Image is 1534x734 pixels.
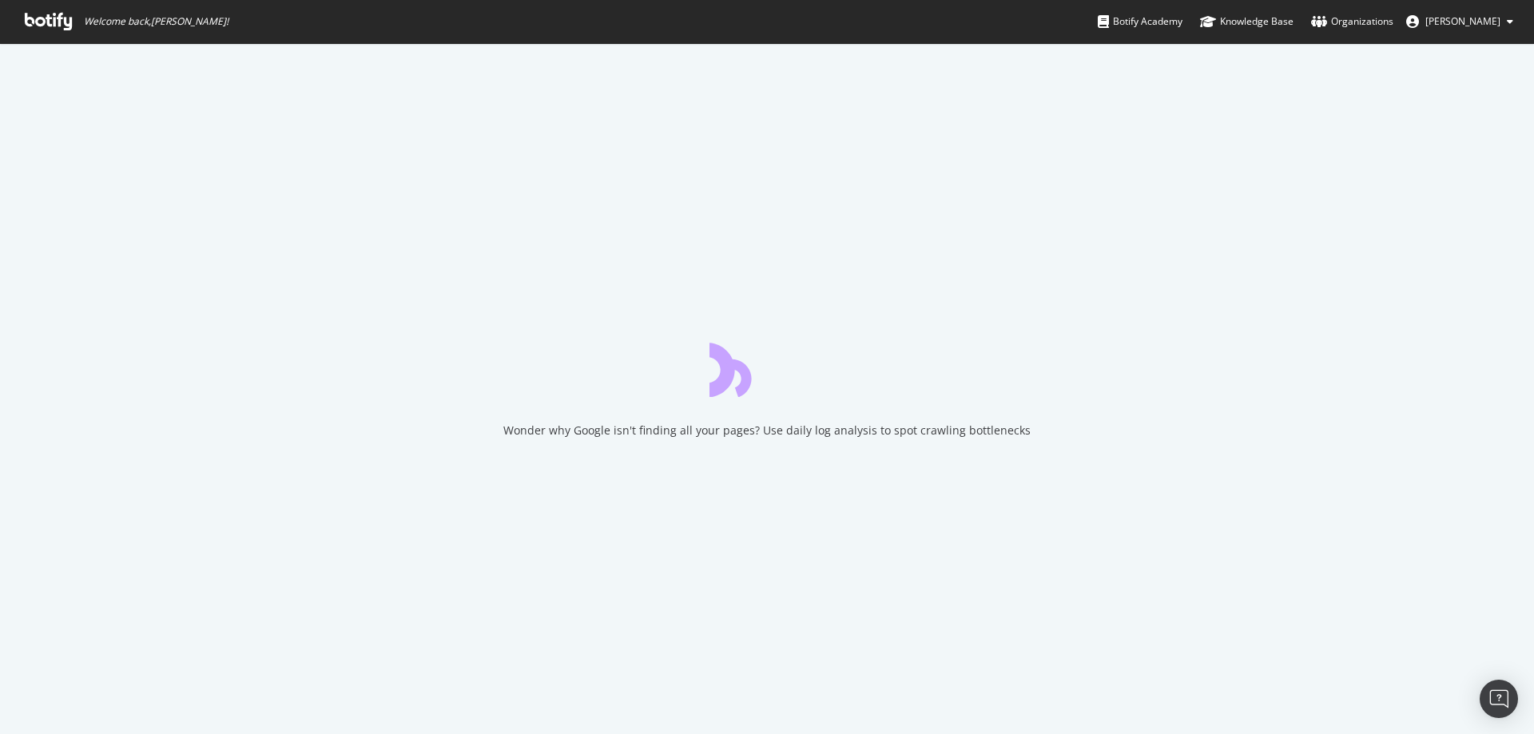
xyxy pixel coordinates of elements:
[503,423,1031,438] div: Wonder why Google isn't finding all your pages? Use daily log analysis to spot crawling bottlenecks
[709,339,825,397] div: animation
[1098,14,1182,30] div: Botify Academy
[1393,9,1526,34] button: [PERSON_NAME]
[1311,14,1393,30] div: Organizations
[84,15,229,28] span: Welcome back, [PERSON_NAME] !
[1480,680,1518,718] div: Open Intercom Messenger
[1200,14,1294,30] div: Knowledge Base
[1425,14,1500,28] span: Joyce Sissi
